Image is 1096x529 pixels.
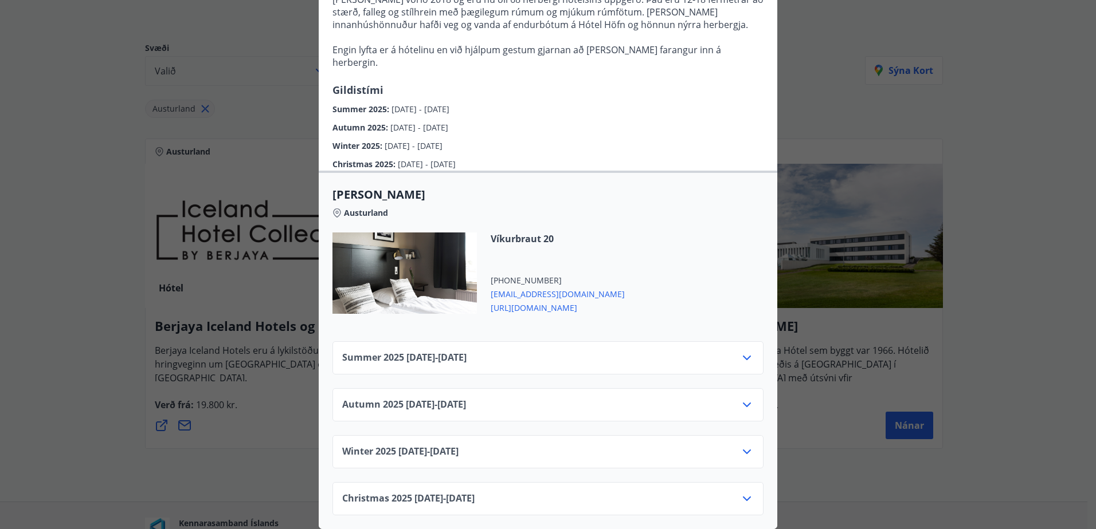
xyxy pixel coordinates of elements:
[392,104,449,115] span: [DATE] - [DATE]
[332,83,383,97] span: Gildistími
[332,187,764,203] span: [PERSON_NAME]
[390,122,448,133] span: [DATE] - [DATE]
[398,159,456,169] span: [DATE] - [DATE]
[332,140,385,151] span: Winter 2025 :
[344,207,388,219] span: Austurland
[491,232,625,245] span: Víkurbraut 20
[385,140,443,151] span: [DATE] - [DATE]
[332,159,398,169] span: Christmas 2025 :
[332,122,390,133] span: Autumn 2025 :
[332,104,392,115] span: Summer 2025 :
